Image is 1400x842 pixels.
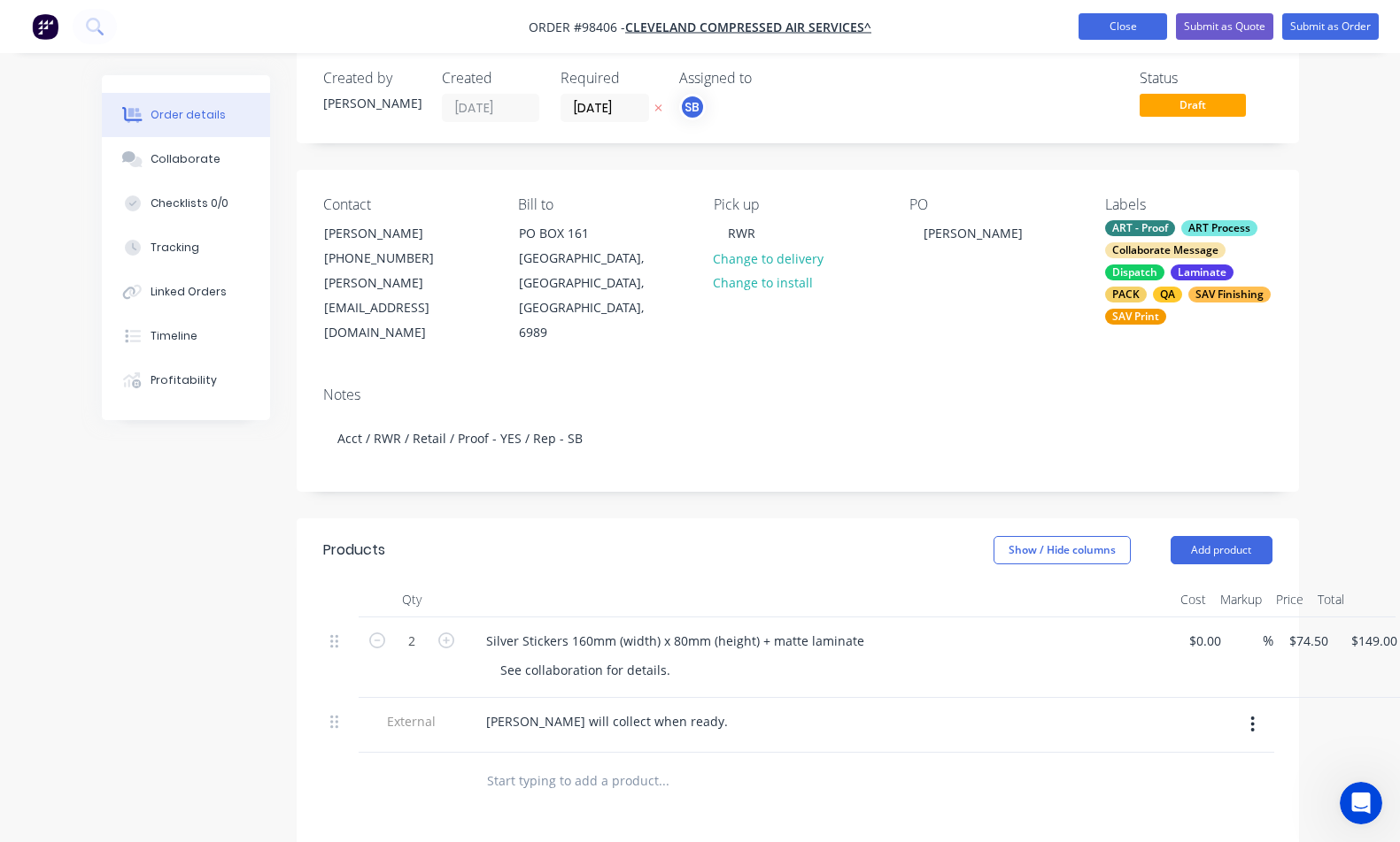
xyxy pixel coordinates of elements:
[472,708,742,734] div: [PERSON_NAME] will collect when ready.
[472,628,878,654] div: Silver Stickers 160mm (width) x 80mm (height) + matte laminate
[323,70,421,87] div: Created by
[151,372,217,388] div: Profitability
[151,240,199,256] div: Tracking
[714,220,770,246] div: RWR
[309,220,486,346] div: [PERSON_NAME][PHONE_NUMBER][PERSON_NAME][EMAIL_ADDRESS][DOMAIN_NAME]
[679,94,706,120] button: SB
[1269,582,1311,617] div: Price
[102,181,270,226] button: Checklists 0/0
[504,220,681,346] div: PO BOX 161[GEOGRAPHIC_DATA], [GEOGRAPHIC_DATA], [GEOGRAPHIC_DATA], 6989
[32,13,58,40] img: Factory
[704,271,823,295] button: Change to install
[909,196,1077,213] div: PO
[102,270,270,314] button: Linked Orders
[1181,220,1257,236] div: ART Process
[151,151,220,167] div: Collaborate
[1340,782,1382,824] iframe: Intercom live chat
[529,19,625,35] span: Order #98406 -
[1105,220,1175,236] div: ART - Proof
[625,19,871,35] a: CLEVELAND COMPRESSED AIR SERVICES^
[704,246,833,270] button: Change to delivery
[151,328,197,344] div: Timeline
[102,358,270,402] button: Profitability
[151,284,227,300] div: Linked Orders
[486,657,685,683] div: See collaboration for details.
[519,221,666,246] div: PO BOX 161
[324,271,471,345] div: [PERSON_NAME][EMAIL_ADDRESS][DOMAIN_NAME]
[994,536,1131,564] button: Show / Hide columns
[1311,582,1351,617] div: Total
[323,411,1272,465] div: Acct / RWR / Retail / Proof - YES / Rep - SB
[323,387,1272,403] div: Notes
[102,137,270,181] button: Collaborate
[366,712,458,731] span: External
[1171,536,1272,564] button: Add product
[1213,582,1269,617] div: Markup
[359,582,465,617] div: Qty
[102,226,270,270] button: Tracking
[519,246,666,345] div: [GEOGRAPHIC_DATA], [GEOGRAPHIC_DATA], [GEOGRAPHIC_DATA], 6989
[1105,309,1166,325] div: SAV Print
[518,196,685,213] div: Bill to
[679,70,856,87] div: Assigned to
[909,220,1037,246] div: [PERSON_NAME]
[102,314,270,358] button: Timeline
[323,94,421,112] div: [PERSON_NAME]
[1140,94,1246,116] span: Draft
[151,195,228,211] div: Checklists 0/0
[486,763,840,799] input: Start typing to add a product...
[714,196,881,213] div: Pick up
[1140,70,1272,87] div: Status
[1188,287,1271,302] div: SAV Finishing
[1079,13,1167,40] button: Close
[102,93,270,137] button: Order details
[1105,264,1164,280] div: Dispatch
[151,107,226,123] div: Order details
[1171,264,1234,280] div: Laminate
[1263,631,1273,651] span: %
[323,540,385,561] div: Products
[1282,13,1379,40] button: Submit as Order
[442,70,539,87] div: Created
[1105,196,1272,213] div: Labels
[323,196,491,213] div: Contact
[1153,287,1182,302] div: QA
[1105,287,1147,302] div: PACK
[324,246,471,271] div: [PHONE_NUMBER]
[324,221,471,246] div: [PERSON_NAME]
[561,70,658,87] div: Required
[1173,582,1213,617] div: Cost
[1105,242,1226,258] div: Collaborate Message
[1176,13,1273,40] button: Submit as Quote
